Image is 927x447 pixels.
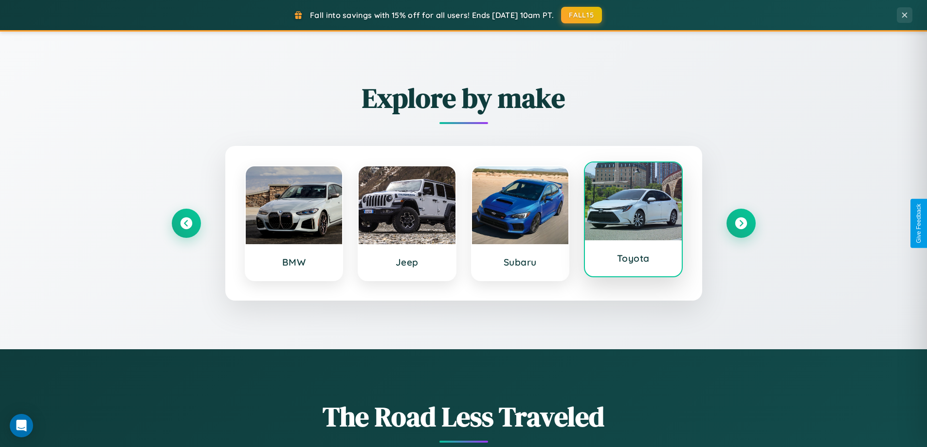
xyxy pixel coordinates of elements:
div: Open Intercom Messenger [10,414,33,437]
button: FALL15 [561,7,602,23]
h1: The Road Less Traveled [172,398,756,435]
div: Give Feedback [915,204,922,243]
h3: Toyota [595,252,672,264]
span: Fall into savings with 15% off for all users! Ends [DATE] 10am PT. [310,10,554,20]
h2: Explore by make [172,79,756,117]
h3: BMW [255,256,333,268]
h3: Jeep [368,256,446,268]
h3: Subaru [482,256,559,268]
